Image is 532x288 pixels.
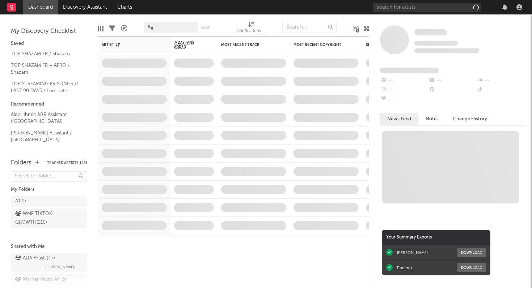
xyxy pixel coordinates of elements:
[414,29,447,35] span: Some Artist
[477,76,525,85] div: --
[11,129,80,144] a: [PERSON_NAME] Assistant / [GEOGRAPHIC_DATA]
[446,113,494,125] button: Change History
[11,27,87,36] div: My Discovery Checklist
[414,29,447,36] a: Some Artist
[11,171,87,182] input: Search for folders...
[221,43,275,47] div: Most Recent Track
[373,3,481,12] input: Search for artists
[380,85,428,95] div: --
[457,248,486,257] button: Download
[11,242,87,251] div: Shared with Me
[380,113,418,125] button: News Feed
[11,39,87,48] div: Saved
[47,161,87,165] button: Tracked Artists(149)
[397,265,412,270] div: Phoenix
[11,159,31,167] div: Folders
[98,18,104,39] div: Edit Columns
[121,18,127,39] div: A&R Pipeline
[414,41,458,46] span: Tracking Since: [DATE]
[11,209,87,228] a: WMF TIKTOK GROWTH(210)
[11,185,87,194] div: My Folders
[11,253,87,272] a: ADA Artists(47)[PERSON_NAME]
[380,68,439,73] span: Fans Added by Platform
[380,76,428,85] div: --
[477,85,525,95] div: --
[418,113,446,125] button: Notes
[11,50,80,58] a: TOP SHAZAM FR / Shazam
[11,80,80,95] a: TOP STREAMING FR SONGS // LAST 90 DAYS / Luminate
[382,230,490,245] div: Your Summary Exports
[15,254,55,263] div: ADA Artists ( 47 )
[397,250,428,255] div: [PERSON_NAME]
[45,263,74,271] span: [PERSON_NAME]
[11,111,80,125] a: Algorithmic A&R Assistant ([GEOGRAPHIC_DATA])
[282,22,337,33] input: Search...
[366,43,420,47] div: Spotify Monthly Listeners
[201,26,210,30] button: Save
[294,43,348,47] div: Most Recent Copyright
[11,61,80,76] a: TOP SHAZAM FR + AFRO / Shazam
[428,85,476,95] div: --
[457,263,486,272] button: Download
[11,196,87,207] a: A1(9)
[237,18,266,39] div: Notifications (Artist)
[174,40,203,49] span: 7-Day Fans Added
[237,27,266,36] div: Notifications (Artist)
[428,76,476,85] div: --
[15,197,26,206] div: A1 ( 9 )
[380,95,428,104] div: --
[414,48,479,53] span: 0 fans last week
[11,100,87,109] div: Recommended
[15,210,66,227] div: WMF TIKTOK GROWTH ( 210 )
[109,18,115,39] div: Filters
[102,43,156,47] div: Artist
